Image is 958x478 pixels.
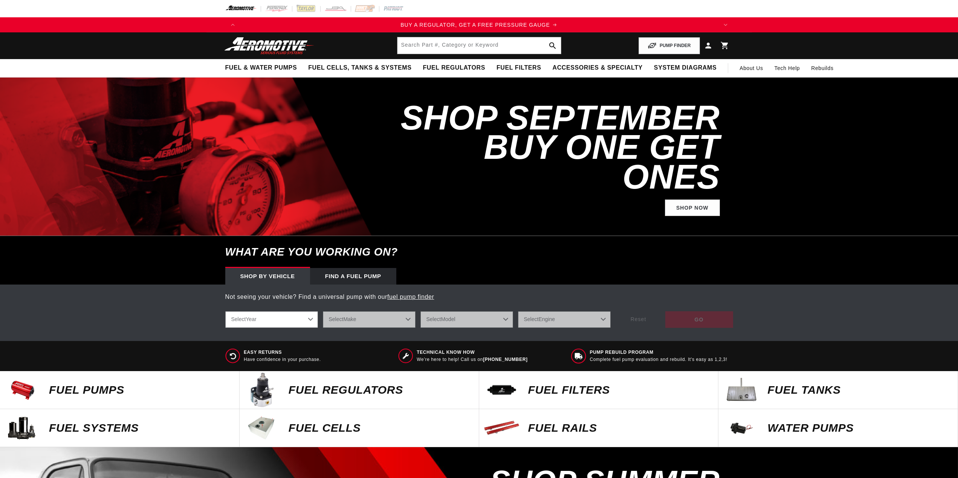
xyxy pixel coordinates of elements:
[4,371,41,409] img: Fuel Pumps
[734,59,769,77] a: About Us
[775,64,800,72] span: Tech Help
[303,59,417,77] summary: Fuel Cells, Tanks & Systems
[528,384,711,396] p: FUEL FILTERS
[206,236,752,268] h6: What are you working on?
[323,311,416,328] select: Make
[240,371,479,409] a: FUEL REGULATORS FUEL REGULATORS
[400,22,550,28] span: BUY A REGULATOR, GET A FREE PRESSURE GAUGE
[479,409,719,447] a: FUEL Rails FUEL Rails
[240,21,718,29] div: Announcement
[491,59,547,77] summary: Fuel Filters
[308,64,411,72] span: Fuel Cells, Tanks & Systems
[220,59,303,77] summary: Fuel & Water Pumps
[4,409,41,447] img: Fuel Systems
[225,311,318,328] select: Year
[49,384,232,396] p: Fuel Pumps
[243,409,281,447] img: FUEL Cells
[805,59,839,77] summary: Rebuilds
[718,17,733,32] button: Translation missing: en.sections.announcements.next_announcement
[243,371,281,409] img: FUEL REGULATORS
[483,357,527,362] a: [PHONE_NUMBER]
[397,37,561,54] input: Search by Part Number, Category or Keyword
[722,371,760,409] img: Fuel Tanks
[767,422,950,434] p: Water Pumps
[225,292,733,302] p: Not seeing your vehicle? Find a universal pump with our
[417,59,490,77] summary: Fuel Regulators
[769,59,806,77] summary: Tech Help
[49,422,232,434] p: Fuel Systems
[767,384,950,396] p: Fuel Tanks
[740,65,763,71] span: About Us
[244,356,321,363] p: Have confidence in your purchase.
[240,21,718,29] a: BUY A REGULATOR, GET A FREE PRESSURE GAUGE
[483,409,521,447] img: FUEL Rails
[423,64,485,72] span: Fuel Regulators
[497,64,541,72] span: Fuel Filters
[289,384,471,396] p: FUEL REGULATORS
[240,409,479,447] a: FUEL Cells FUEL Cells
[417,349,527,356] span: Technical Know How
[553,64,643,72] span: Accessories & Specialty
[665,199,720,216] a: Shop Now
[417,356,527,363] p: We’re here to help! Call us on
[206,17,752,32] slideshow-component: Translation missing: en.sections.announcements.announcement_bar
[244,349,321,356] span: Easy Returns
[225,268,310,285] div: Shop by vehicle
[289,422,471,434] p: FUEL Cells
[811,64,833,72] span: Rebuilds
[387,294,434,300] a: fuel pump finder
[590,349,727,356] span: Pump Rebuild program
[528,422,711,434] p: FUEL Rails
[225,17,240,32] button: Translation missing: en.sections.announcements.previous_announcement
[547,59,648,77] summary: Accessories & Specialty
[639,37,700,54] button: PUMP FINDER
[398,103,720,192] h2: SHOP SEPTEMBER BUY ONE GET ONES
[590,356,727,363] p: Complete fuel pump evaluation and rebuild. It's easy as 1,2,3!
[222,37,316,55] img: Aeromotive
[718,371,958,409] a: Fuel Tanks Fuel Tanks
[479,371,719,409] a: FUEL FILTERS FUEL FILTERS
[722,409,760,447] img: Water Pumps
[225,64,297,72] span: Fuel & Water Pumps
[544,37,561,54] button: search button
[518,311,611,328] select: Engine
[648,59,722,77] summary: System Diagrams
[483,371,521,409] img: FUEL FILTERS
[310,268,396,285] div: Find a Fuel Pump
[420,311,513,328] select: Model
[718,409,958,447] a: Water Pumps Water Pumps
[240,21,718,29] div: 1 of 4
[654,64,717,72] span: System Diagrams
